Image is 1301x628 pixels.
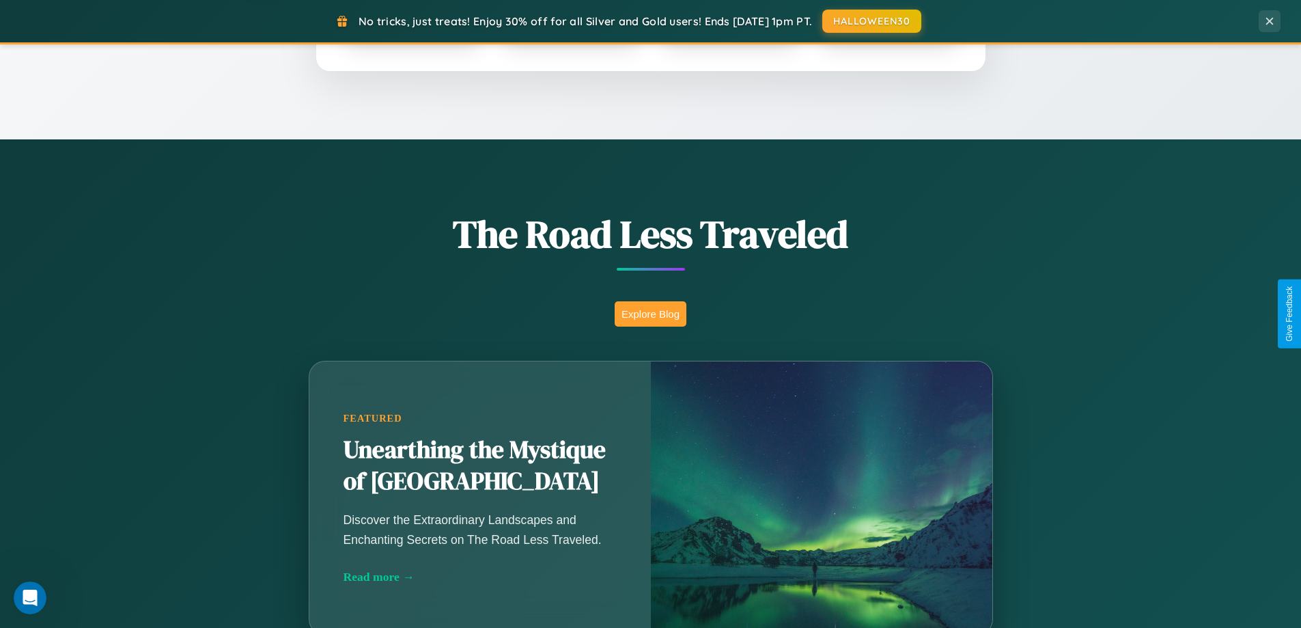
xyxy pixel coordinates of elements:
p: Discover the Extraordinary Landscapes and Enchanting Secrets on The Road Less Traveled. [344,510,617,549]
h2: Unearthing the Mystique of [GEOGRAPHIC_DATA] [344,435,617,497]
iframe: Intercom live chat [14,582,46,614]
h1: The Road Less Traveled [241,208,1061,260]
div: Give Feedback [1285,286,1294,342]
div: Read more → [344,570,617,584]
span: No tricks, just treats! Enjoy 30% off for all Silver and Gold users! Ends [DATE] 1pm PT. [359,14,812,28]
button: HALLOWEEN30 [822,10,921,33]
button: Explore Blog [615,301,686,327]
div: Featured [344,413,617,424]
